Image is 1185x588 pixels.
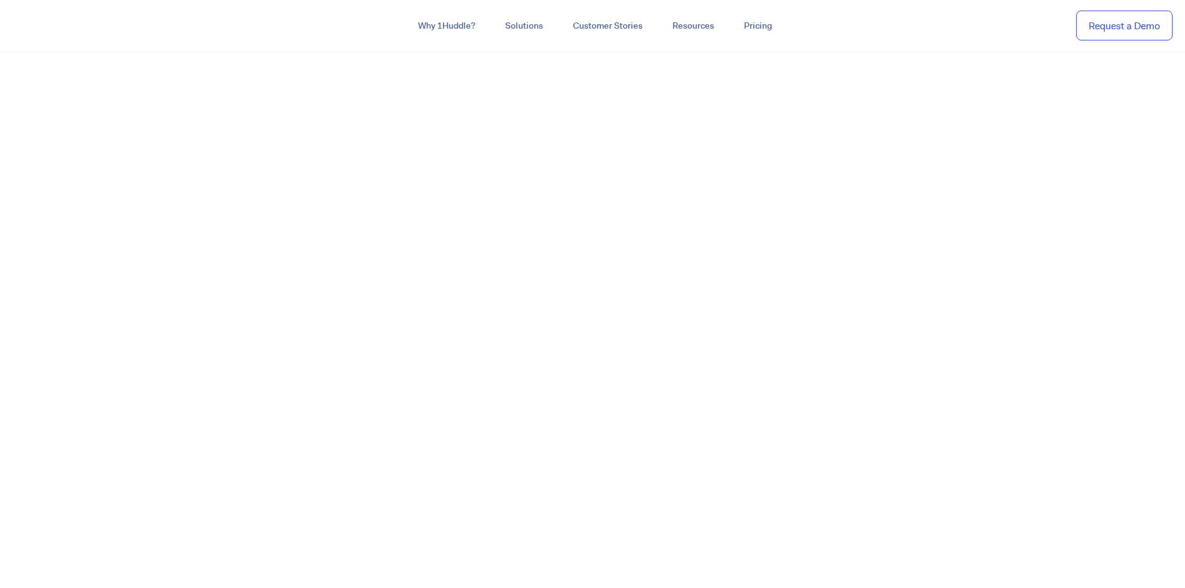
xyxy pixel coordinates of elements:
img: ... [12,14,101,37]
a: Solutions [490,15,558,37]
a: Resources [658,15,729,37]
a: Request a Demo [1076,11,1173,41]
a: Pricing [729,15,787,37]
a: Why 1Huddle? [403,15,490,37]
a: Customer Stories [558,15,658,37]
